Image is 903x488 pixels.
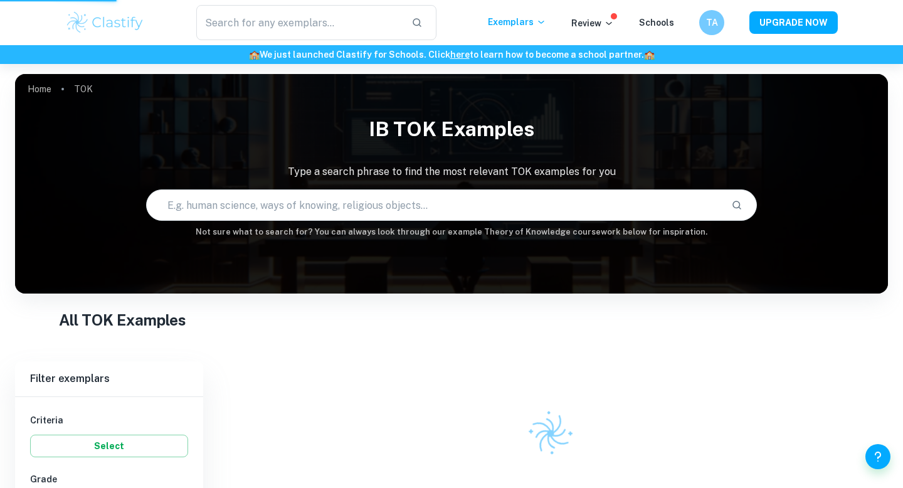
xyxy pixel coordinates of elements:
button: TA [699,10,724,35]
h6: Criteria [30,413,188,427]
span: 🏫 [644,50,655,60]
h1: All TOK Examples [59,309,845,331]
h6: Not sure what to search for? You can always look through our example Theory of Knowledge coursewo... [15,226,888,238]
button: Search [726,194,747,216]
h1: IB TOK examples [15,109,888,149]
p: Exemplars [488,15,546,29]
a: Home [28,80,51,98]
p: Type a search phrase to find the most relevant TOK examples for you [15,164,888,179]
span: 🏫 [249,50,260,60]
p: Review [571,16,614,30]
h6: Filter exemplars [15,361,203,396]
h6: TA [705,16,719,29]
input: Search for any exemplars... [196,5,401,40]
a: Schools [639,18,674,28]
img: Clastify logo [520,403,582,465]
a: here [450,50,470,60]
button: Select [30,435,188,457]
img: Clastify logo [65,10,145,35]
h6: Grade [30,472,188,486]
p: TOK [74,82,93,96]
button: UPGRADE NOW [749,11,838,34]
h6: We just launched Clastify for Schools. Click to learn how to become a school partner. [3,48,900,61]
input: E.g. human science, ways of knowing, religious objects... [147,188,721,223]
button: Help and Feedback [865,444,890,469]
